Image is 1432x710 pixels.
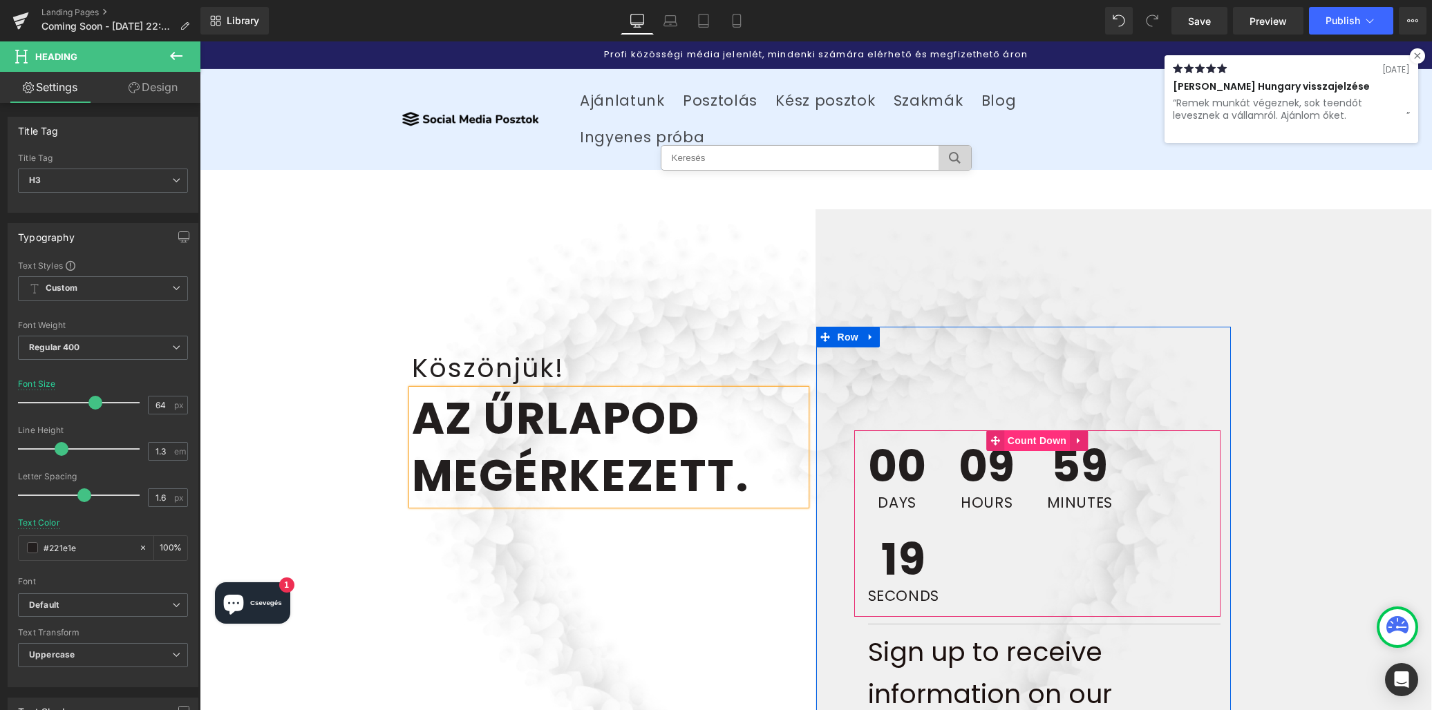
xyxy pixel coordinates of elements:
inbox-online-store-chat: Csevegés webáruházzal a Shopify felületén [11,541,95,586]
button: Publish [1309,7,1393,35]
span: 59 [847,403,914,454]
span: Posztolás [483,50,558,69]
div: [DATE] [1183,23,1210,34]
div: Open Intercom Messenger [1385,663,1418,696]
a: Ingyenes próba [371,78,514,115]
span: Seconds [668,547,740,562]
a: Preview [1233,7,1303,35]
div: Text Transform [18,628,188,637]
a: Blog [772,41,825,78]
p: Sign up to receive [668,590,1021,632]
span: Library [227,15,259,27]
a: Mobile [720,7,753,35]
div: Text Color [18,518,60,528]
a: Ajánlatunk [371,41,474,78]
a: Design [103,72,203,103]
a: Desktop [621,7,654,35]
span: Ajánlatunk [380,50,465,69]
span: Preview [1250,14,1287,28]
i: Default [29,599,59,611]
div: Remek munkát végeznek, sok teendőt levesznek a vállamról. Ajánlom őket. [973,55,1210,80]
span: Kész posztok [576,50,675,69]
img: Social Media Posztok [198,63,350,93]
a: Expand / Collapse [870,389,888,410]
span: 19 [668,496,740,547]
b: H3 [29,175,41,185]
span: px [174,401,186,410]
button: More [1399,7,1426,35]
input: Keresés [462,104,771,128]
b: Uppercase [29,649,75,660]
h2: Köszönjük! [212,306,606,348]
div: Line Height [18,425,188,435]
div: Title Tag [18,117,59,137]
a: Laptop [654,7,687,35]
span: 09 [759,403,816,454]
div: [PERSON_NAME] Hungary visszajelzése [973,39,1210,51]
a: Landing Pages [41,7,200,18]
div: Font Weight [18,320,188,330]
a: New Library [200,7,269,35]
div: Typography [18,224,75,243]
b: Az űrlapod megérkezett. [212,346,550,465]
b: Regular 400 [29,342,80,352]
span: Count Down [804,389,870,410]
span: Publish [1326,15,1360,26]
button: Undo [1105,7,1133,35]
a: Szakmák [684,41,772,78]
button: Search [739,104,771,128]
a: Posztolás [474,41,567,78]
span: Save [1188,14,1211,28]
a: Kész posztok [567,41,684,78]
span: 00 [668,403,727,454]
div: Letter Spacing [18,472,188,481]
span: Blog [782,50,817,69]
span: Ingyenes próba [380,87,505,106]
div: Font [18,577,188,586]
span: Szakmák [694,50,764,69]
div: Title Tag [18,153,188,163]
span: Minutes [847,454,914,468]
div: Text Styles [18,260,188,271]
span: Row [634,285,662,306]
span: Days [668,454,727,468]
button: Redo [1138,7,1166,35]
span: Heading [35,51,77,62]
span: Hours [759,454,816,468]
span: Coming Soon - [DATE] 22:46:07 [41,21,174,32]
a: Expand / Collapse [662,285,680,306]
a: Tablet [687,7,720,35]
span: em [174,447,186,456]
input: Color [44,540,132,555]
b: Custom [46,282,77,294]
div: Font Size [18,379,56,389]
span: px [174,493,186,502]
div: % [154,536,187,560]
